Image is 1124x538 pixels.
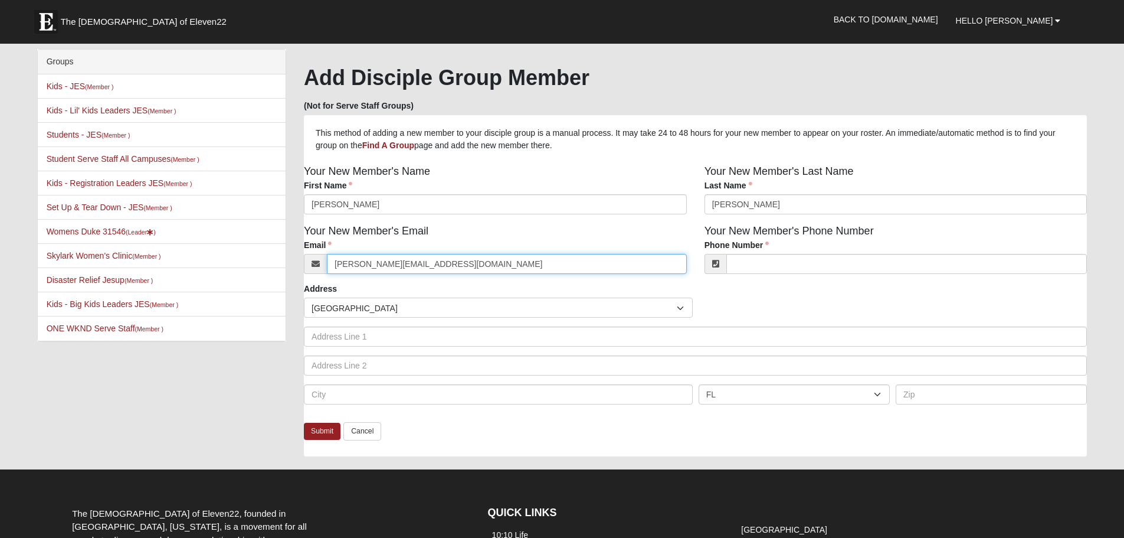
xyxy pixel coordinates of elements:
input: Address Line 1 [304,327,1087,347]
h5: (Not for Serve Staff Groups) [304,101,1087,111]
h1: Add Disciple Group Member [304,65,1087,90]
a: Find A Group [362,141,414,150]
div: Your New Member's Last Name [696,164,1096,223]
span: page and add the new member there. [414,141,552,150]
label: First Name [304,180,352,191]
small: (Member ) [101,132,130,139]
div: Your New Member's Name [295,164,696,223]
a: Hello [PERSON_NAME] [947,6,1070,35]
div: Your New Member's Phone Number [696,223,1096,283]
a: Students - JES(Member ) [47,130,130,139]
a: The [DEMOGRAPHIC_DATA] of Eleven22 [28,4,264,34]
input: Address Line 2 [304,356,1087,376]
a: ONE WKND Serve Staff(Member ) [47,324,163,333]
small: (Member ) [124,277,153,284]
a: Disaster Relief Jesup(Member ) [47,275,153,285]
a: Back to [DOMAIN_NAME] [825,5,947,34]
a: Cancel [343,422,381,441]
small: (Member ) [163,180,192,187]
a: Kids - Lil' Kids Leaders JES(Member ) [47,106,176,115]
input: Zip [896,384,1087,405]
a: Skylark Women's Clinic(Member ) [47,251,161,260]
small: (Leader ) [126,229,156,236]
a: Womens Duke 31546(Leader) [47,227,156,236]
small: (Member ) [135,325,163,332]
a: Set Up & Tear Down - JES(Member ) [47,203,172,212]
div: Groups [38,50,286,74]
small: (Member ) [143,204,172,211]
span: This method of adding a new member to your disciple group is a manual process. It may take 24 to ... [316,128,1056,150]
a: Submit [304,423,340,440]
label: Email [304,239,332,251]
input: City [304,384,693,405]
span: [GEOGRAPHIC_DATA] [312,298,677,318]
small: (Member ) [150,301,178,308]
small: (Member ) [85,83,113,90]
label: Address [304,283,337,295]
div: Your New Member's Email [295,223,696,283]
a: Kids - Big Kids Leaders JES(Member ) [47,299,179,309]
small: (Member ) [148,107,176,115]
a: Kids - JES(Member ) [47,81,114,91]
label: Last Name [704,180,752,191]
small: (Member ) [171,156,199,163]
img: Eleven22 logo [34,10,58,34]
h4: QUICK LINKS [488,507,720,520]
span: The [DEMOGRAPHIC_DATA] of Eleven22 [61,16,227,28]
small: (Member ) [132,253,160,260]
span: Hello [PERSON_NAME] [956,16,1053,25]
a: Kids - Registration Leaders JES(Member ) [47,178,192,188]
label: Phone Number [704,239,769,251]
a: Student Serve Staff All Campuses(Member ) [47,154,199,164]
